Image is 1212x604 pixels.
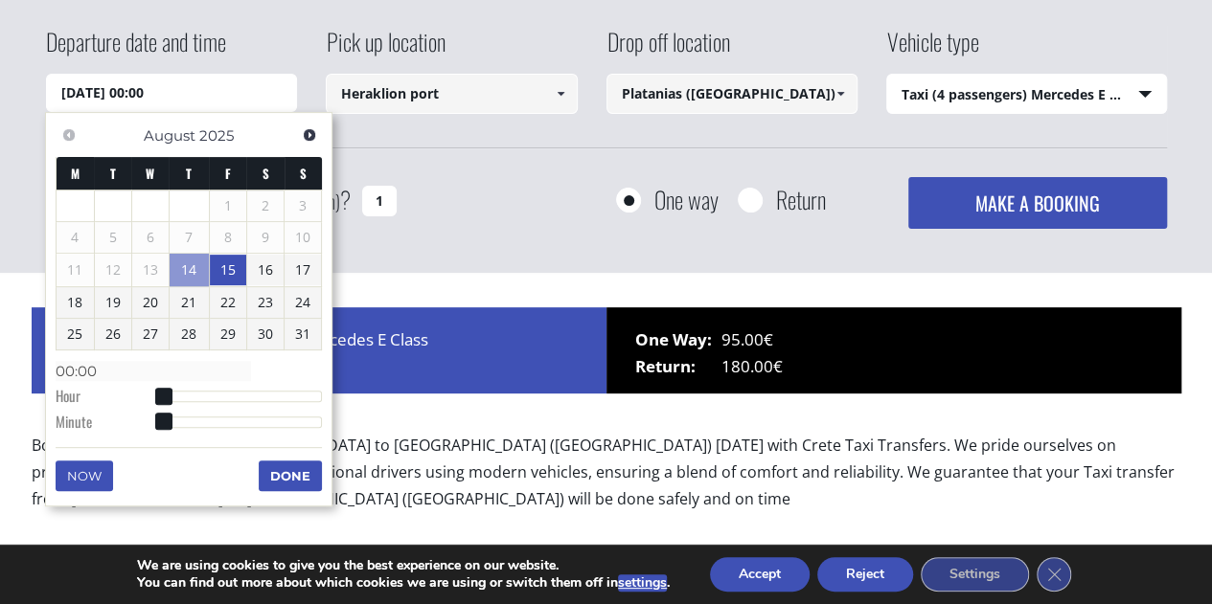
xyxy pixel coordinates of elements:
span: 12 [95,255,131,285]
a: Show All Items [544,74,576,114]
span: Monday [71,164,80,183]
span: Friday [225,164,231,183]
a: 16 [247,255,284,285]
span: Saturday [262,164,268,183]
span: One Way: [635,326,721,353]
label: Drop off location [606,25,730,74]
span: Sunday [300,164,307,183]
a: 29 [210,319,246,349]
button: MAKE A BOOKING [908,177,1166,229]
a: 23 [247,287,284,318]
a: 21 [170,287,209,318]
span: 6 [132,222,169,253]
a: 19 [95,287,131,318]
a: 30 [247,319,284,349]
a: 22 [210,287,246,318]
span: 2025 [199,126,234,145]
a: 27 [132,319,169,349]
a: Show All Items [825,74,857,114]
a: 20 [132,287,169,318]
span: 8 [210,222,246,253]
p: We are using cookies to give you the best experience on our website. [137,557,670,574]
span: Return: [635,353,721,380]
span: 1 [210,190,246,221]
a: 17 [285,255,321,285]
span: 9 [247,222,284,253]
button: Done [259,460,322,491]
p: Book a Taxi transfer from [GEOGRAPHIC_DATA] to [GEOGRAPHIC_DATA] ([GEOGRAPHIC_DATA]) [DATE] with ... [32,432,1181,528]
a: 31 [285,319,321,349]
button: settings [618,574,667,592]
span: 13 [132,255,169,285]
label: Vehicle type [886,25,979,74]
div: 95.00€ 180.00€ [606,307,1181,393]
span: 10 [285,222,321,253]
span: Next [302,127,317,143]
p: You can find out more about which cookies we are using or switch them off in . [137,574,670,592]
button: Close GDPR Cookie Banner [1037,557,1071,592]
span: 7 [170,222,209,253]
span: Thursday [186,164,192,183]
label: Departure date and time [46,25,226,74]
input: Select pickup location [326,74,578,114]
a: 26 [95,319,131,349]
label: Return [776,188,826,212]
button: Reject [817,557,913,592]
a: 25 [57,319,93,349]
dt: Minute [56,412,162,436]
a: Next [296,123,322,148]
a: 28 [170,319,209,349]
a: Previous [56,123,81,148]
a: 15 [210,255,246,285]
span: 11 [57,255,93,285]
span: August [144,126,195,145]
span: Tuesday [110,164,116,183]
label: One way [654,188,719,212]
span: Wednesday [146,164,154,183]
span: 2 [247,190,284,221]
div: Price for 1 x Taxi (4 passengers) Mercedes E Class [32,307,606,393]
button: Now [56,460,113,491]
span: Previous [61,127,77,143]
a: 18 [57,287,93,318]
input: Select drop-off location [606,74,858,114]
button: Settings [921,557,1029,592]
dt: Hour [56,386,162,411]
label: Pick up location [326,25,446,74]
span: 4 [57,222,93,253]
a: 24 [285,287,321,318]
span: 3 [285,190,321,221]
button: Accept [710,557,810,592]
span: Taxi (4 passengers) Mercedes E Class [887,75,1166,115]
a: 14 [170,254,209,286]
span: 5 [95,222,131,253]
